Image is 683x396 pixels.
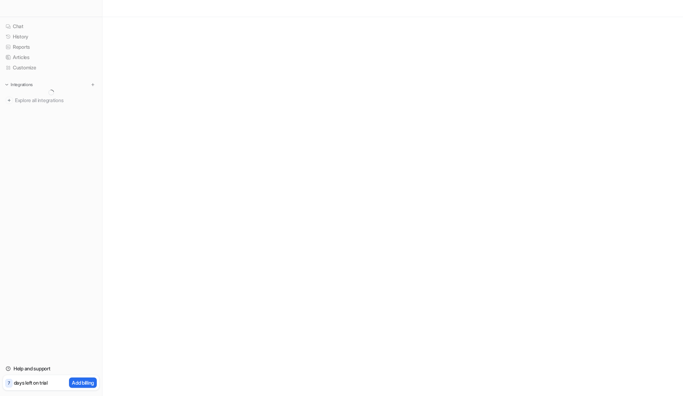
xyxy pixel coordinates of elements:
a: Reports [3,42,99,52]
p: 7 [8,380,10,386]
p: days left on trial [14,379,48,386]
span: Explore all integrations [15,95,96,106]
a: Chat [3,21,99,31]
button: Integrations [3,81,35,88]
a: Explore all integrations [3,95,99,105]
button: Add billing [69,377,97,388]
img: menu_add.svg [90,82,95,87]
a: Articles [3,52,99,62]
a: Help and support [3,364,99,374]
p: Add billing [72,379,94,386]
img: expand menu [4,82,9,87]
a: History [3,32,99,42]
img: explore all integrations [6,97,13,104]
p: Integrations [11,82,33,88]
a: Customize [3,63,99,73]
